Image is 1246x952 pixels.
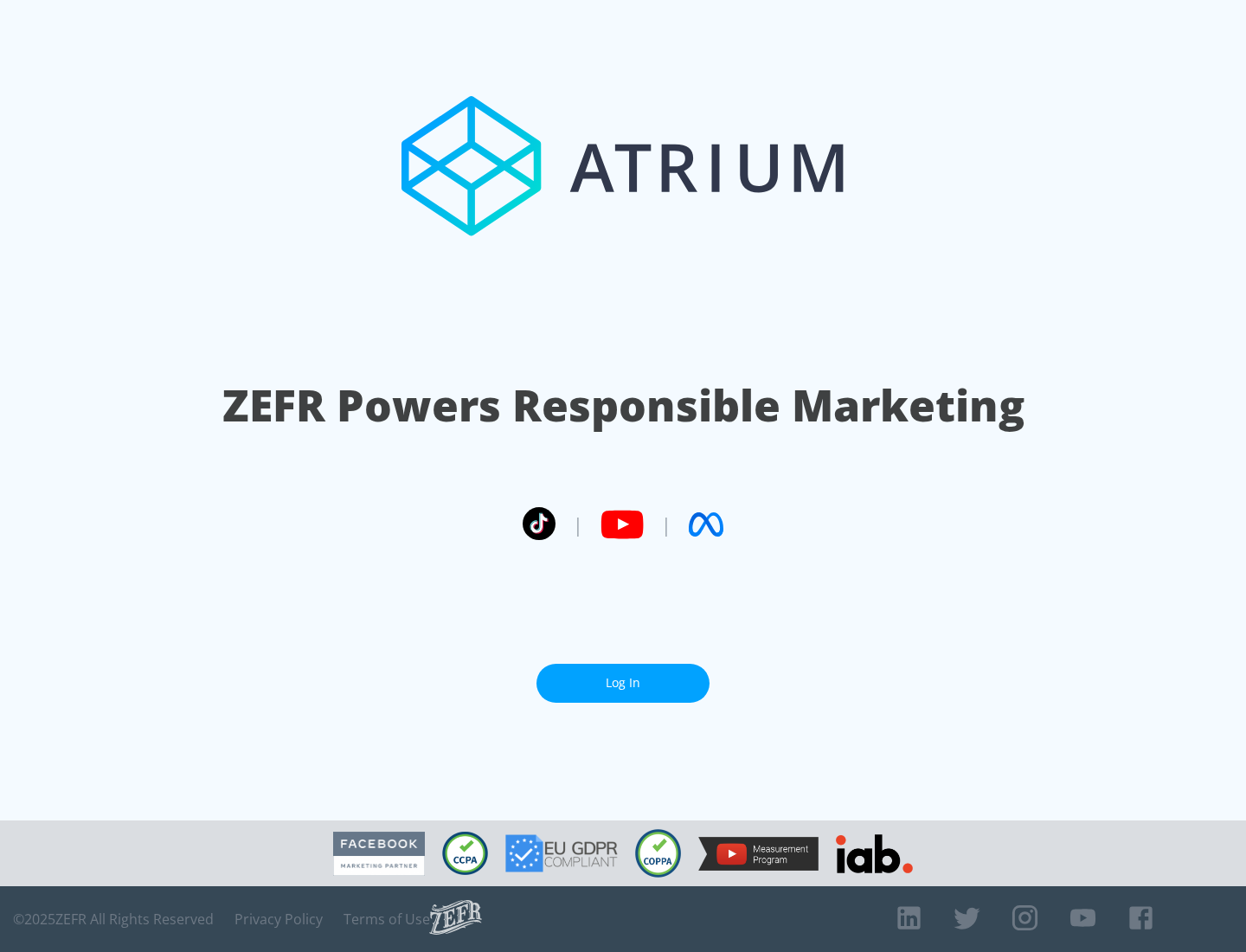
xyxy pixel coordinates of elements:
a: Terms of Use [344,910,430,928]
img: IAB [836,834,913,873]
img: YouTube Measurement Program [698,837,819,871]
img: CCPA Compliant [442,832,488,875]
h1: ZEFR Powers Responsible Marketing [222,376,1024,435]
img: Facebook Marketing Partner [333,832,425,876]
span: | [661,511,671,537]
span: © 2025 ZEFR All Rights Reserved [13,910,214,928]
span: | [573,511,583,537]
img: COPPA Compliant [635,829,681,878]
img: GDPR Compliant [505,834,618,872]
a: Privacy Policy [234,910,323,928]
a: Log In [536,664,710,703]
